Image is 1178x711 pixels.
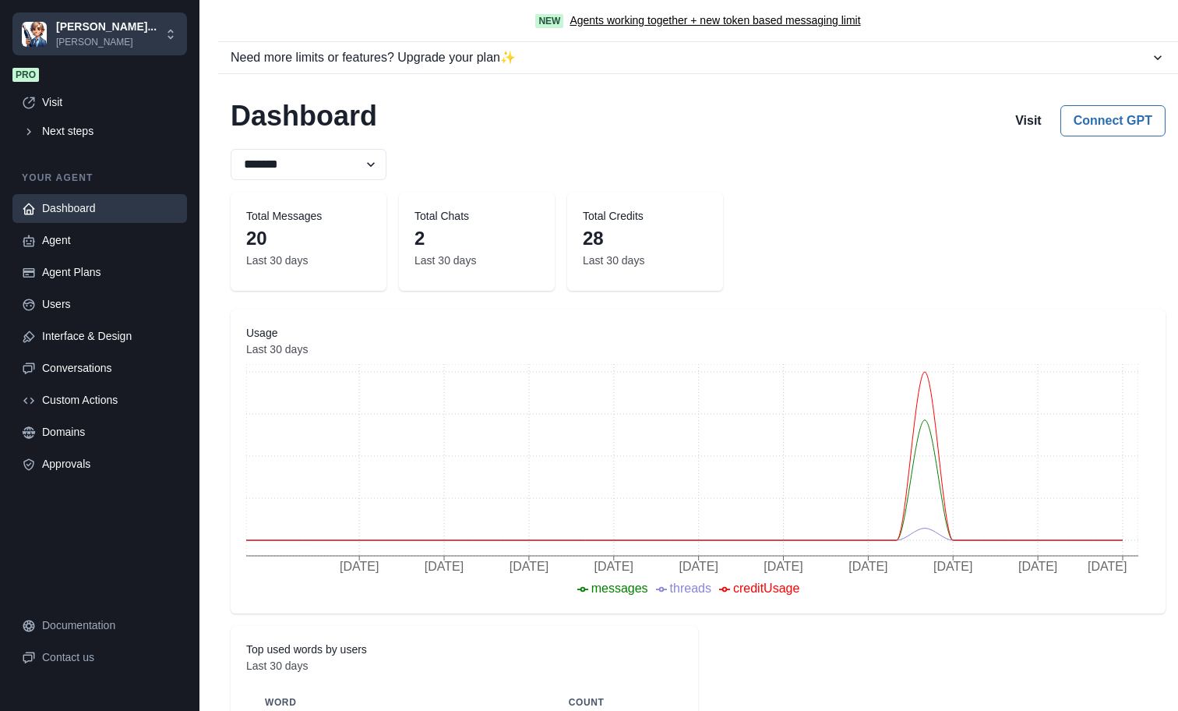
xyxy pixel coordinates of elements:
[340,560,379,573] tspan: [DATE]
[414,225,539,253] dd: 2
[246,208,371,225] dt: Total Messages
[42,232,178,249] div: Agent
[42,264,178,281] div: Agent Plans
[12,171,187,185] p: Your agent
[42,456,178,472] div: Approvals
[414,253,539,269] dd: Last 30 days
[231,99,377,136] h2: Dashboard
[42,617,178,634] div: Documentation
[1060,105,1166,136] button: Connect GPT
[42,200,178,217] div: Dashboard
[42,328,178,345] div: Interface & Design
[591,582,648,595] span: messages
[42,360,178,377] div: Conversations
[1088,560,1127,573] tspan: [DATE]
[583,253,707,269] dd: Last 30 days
[56,35,157,49] p: [PERSON_NAME]
[670,582,711,595] span: threads
[42,424,178,440] div: Domains
[231,48,1150,67] div: Need more limits or features? Upgrade your plan ✨
[570,12,860,29] a: Agents working together + new token based messaging limit
[510,560,548,573] tspan: [DATE]
[425,560,464,573] tspan: [DATE]
[246,325,1150,341] dt: Usage
[583,208,707,225] dt: Total Credits
[594,560,633,573] tspan: [DATE]
[848,560,887,573] tspan: [DATE]
[246,658,682,674] dd: Last 30 days
[218,42,1178,73] button: Need more limits or features? Upgrade your plan✨
[42,649,178,666] div: Contact us
[12,611,187,640] a: Documentation
[246,642,682,658] dt: Top used words by users
[12,68,39,82] span: Pro
[246,341,1150,358] dd: Last 30 days
[246,225,371,253] dd: 20
[56,19,157,35] p: [PERSON_NAME]...
[42,392,178,409] div: Custom Actions
[764,560,802,573] tspan: [DATE]
[1018,560,1057,573] tspan: [DATE]
[535,14,563,28] span: New
[583,225,707,253] dd: 28
[42,123,178,140] div: Next steps
[733,582,799,595] span: creditUsage
[22,22,47,47] img: Chakra UI
[933,560,972,573] tspan: [DATE]
[42,296,178,313] div: Users
[12,12,187,55] button: Chakra UI[PERSON_NAME]...[PERSON_NAME]
[1003,105,1054,136] button: Visit
[246,253,371,269] dd: Last 30 days
[679,560,718,573] tspan: [DATE]
[414,208,539,225] dt: Total Chats
[42,94,178,111] div: Visit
